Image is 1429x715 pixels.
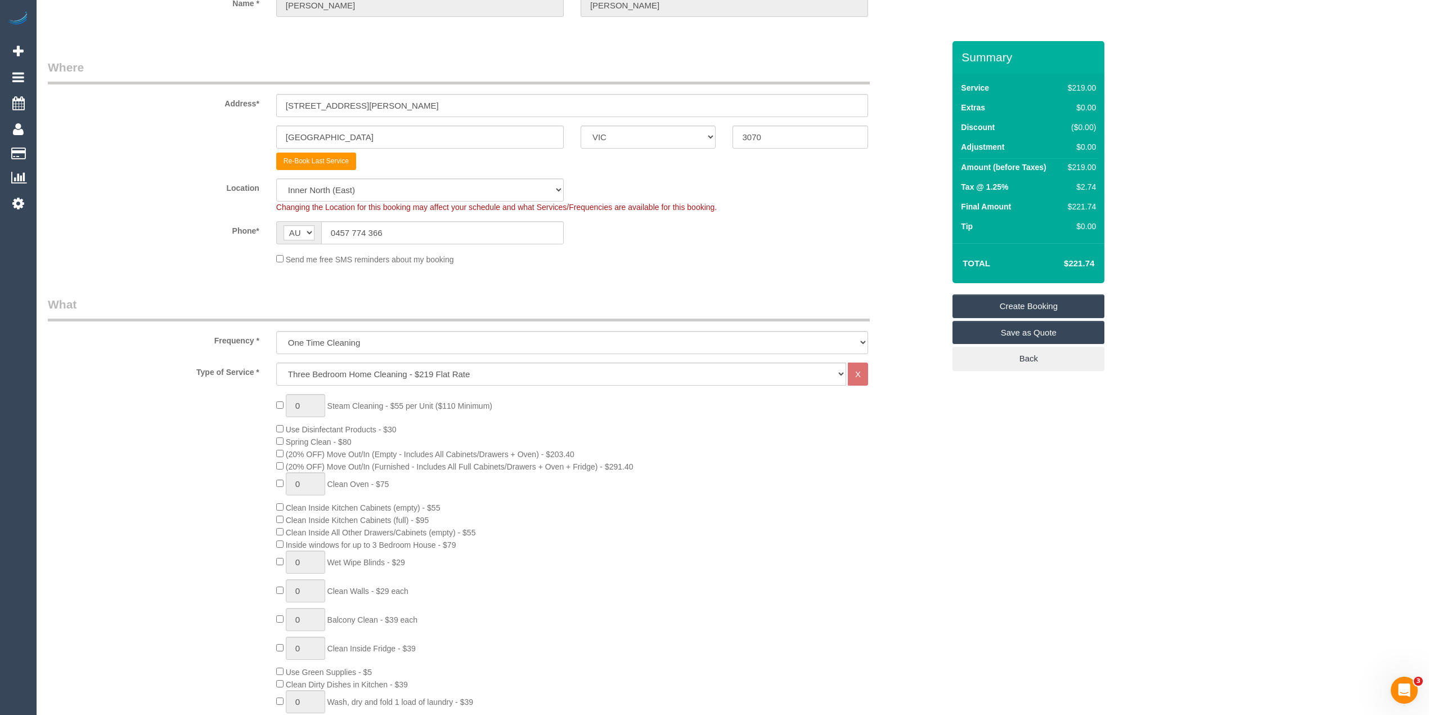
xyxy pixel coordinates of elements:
[952,347,1104,370] a: Back
[961,181,1008,193] label: Tax @ 1.25%
[286,255,454,264] span: Send me free SMS reminders about my booking
[327,401,492,410] span: Steam Cleaning - $55 per Unit ($110 Minimum)
[1063,201,1096,212] div: $221.74
[276,203,717,212] span: Changing the Location for this booking may affect your schedule and what Services/Frequencies are...
[961,201,1011,212] label: Final Amount
[327,644,416,653] span: Clean Inside Fridge - $39
[1063,102,1096,113] div: $0.00
[1030,259,1094,269] h4: $221.74
[286,450,574,459] span: (20% OFF) Move Out/In (Empty - Includes All Cabinets/Drawers + Oven) - $203.40
[1391,677,1418,704] iframe: Intercom live chat
[321,221,564,244] input: Phone*
[286,516,429,525] span: Clean Inside Kitchen Cabinets (full) - $95
[961,221,973,232] label: Tip
[39,221,268,236] label: Phone*
[327,480,389,489] span: Clean Oven - $75
[276,126,564,149] input: Suburb*
[286,503,441,512] span: Clean Inside Kitchen Cabinets (empty) - $55
[48,296,870,321] legend: What
[286,528,476,537] span: Clean Inside All Other Drawers/Cabinets (empty) - $55
[286,540,456,549] span: Inside windows for up to 3 Bedroom House - $79
[961,51,1099,64] h3: Summary
[961,122,995,133] label: Discount
[327,587,408,596] span: Clean Walls - $29 each
[327,698,473,707] span: Wash, dry and fold 1 load of laundry - $39
[39,363,268,378] label: Type of Service *
[48,59,870,84] legend: Where
[1063,82,1096,93] div: $219.00
[7,11,29,27] img: Automaid Logo
[286,425,397,434] span: Use Disinfectant Products - $30
[286,668,372,677] span: Use Green Supplies - $5
[39,94,268,109] label: Address*
[961,141,1004,153] label: Adjustment
[1063,162,1096,173] div: $219.00
[1063,122,1096,133] div: ($0.00)
[327,558,405,567] span: Wet Wipe Blinds - $29
[733,126,868,149] input: Post Code*
[286,437,352,446] span: Spring Clean - $80
[286,462,633,471] span: (20% OFF) Move Out/In (Furnished - Includes All Full Cabinets/Drawers + Oven + Fridge) - $291.40
[1414,677,1423,686] span: 3
[39,178,268,194] label: Location
[39,331,268,346] label: Frequency *
[276,153,356,170] button: Re-Book Last Service
[952,294,1104,318] a: Create Booking
[961,102,985,113] label: Extras
[1063,181,1096,193] div: $2.74
[963,258,990,268] strong: Total
[327,615,417,624] span: Balcony Clean - $39 each
[1063,141,1096,153] div: $0.00
[952,321,1104,345] a: Save as Quote
[961,82,989,93] label: Service
[961,162,1046,173] label: Amount (before Taxes)
[1063,221,1096,232] div: $0.00
[286,680,408,689] span: Clean Dirty Dishes in Kitchen - $39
